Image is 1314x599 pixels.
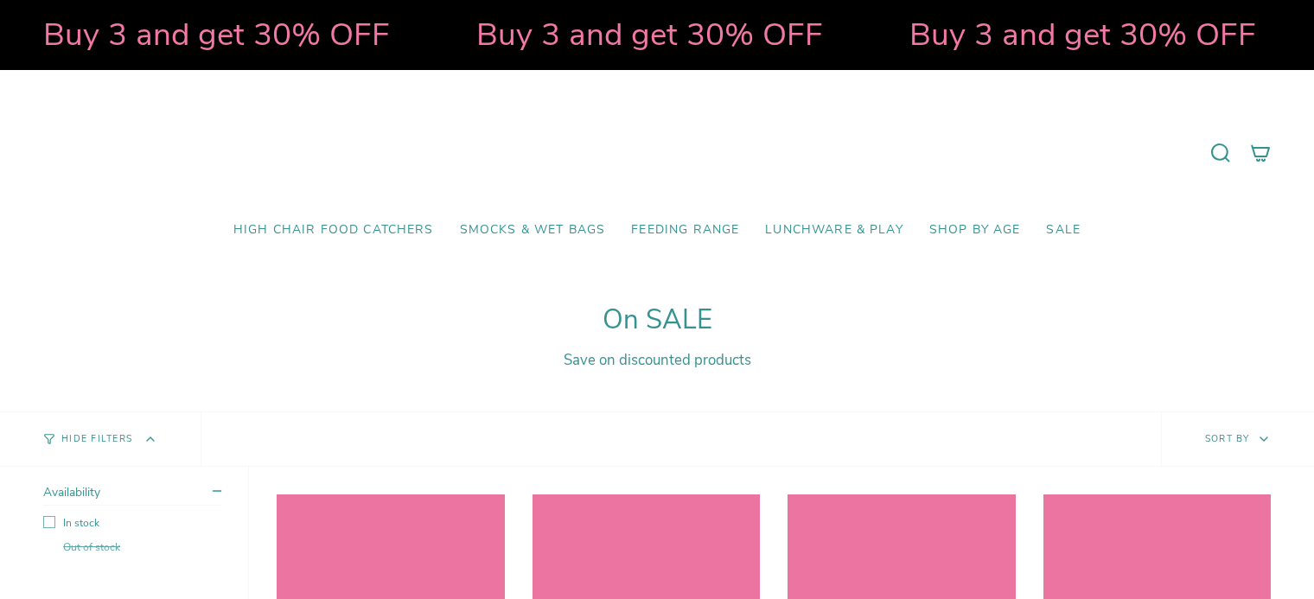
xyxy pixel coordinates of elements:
[1033,210,1094,251] a: SALE
[929,223,1021,238] span: Shop by Age
[43,516,221,530] label: In stock
[631,223,739,238] span: Feeding Range
[220,210,447,251] a: High Chair Food Catchers
[43,484,100,500] span: Availability
[43,350,1271,370] div: Save on discounted products
[447,210,619,251] a: Smocks & Wet Bags
[233,223,434,238] span: High Chair Food Catchers
[765,223,903,238] span: Lunchware & Play
[909,13,1256,56] strong: Buy 3 and get 30% OFF
[43,484,221,506] summary: Availability
[61,435,132,444] span: Hide Filters
[916,210,1034,251] a: Shop by Age
[1046,223,1081,238] span: SALE
[43,304,1271,336] h1: On SALE
[618,210,752,251] a: Feeding Range
[460,223,606,238] span: Smocks & Wet Bags
[508,96,807,210] a: Mumma’s Little Helpers
[752,210,915,251] a: Lunchware & Play
[1161,412,1314,466] button: Sort by
[1205,432,1250,445] span: Sort by
[43,13,390,56] strong: Buy 3 and get 30% OFF
[476,13,823,56] strong: Buy 3 and get 30% OFF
